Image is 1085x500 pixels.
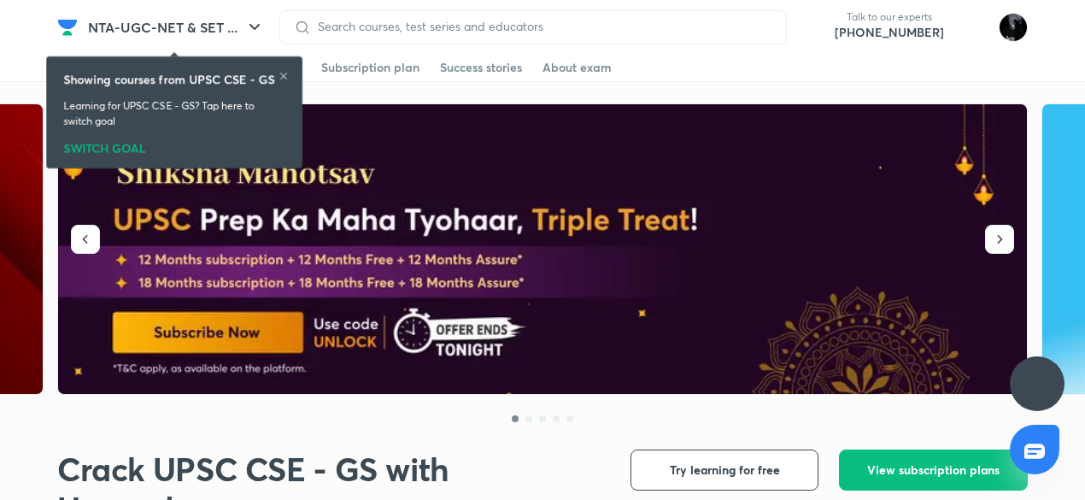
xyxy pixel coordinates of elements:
a: Success stories [440,54,522,81]
span: View subscription plans [867,462,1000,479]
p: Talk to our experts [835,10,944,24]
img: Mini John [999,13,1028,42]
a: Subscription plan [321,54,419,81]
div: About exam [542,59,612,76]
button: Try learning for free [630,450,818,491]
input: Search courses, test series and educators [311,20,772,33]
button: NTA-UGC-NET & SET ... [78,10,275,44]
a: About exam [542,54,612,81]
div: Success stories [440,59,522,76]
h6: Showing courses from UPSC CSE - GS [63,70,275,88]
a: [PHONE_NUMBER] [835,24,944,41]
button: View subscription plans [839,450,1028,491]
img: call-us [801,10,835,44]
div: Subscription plan [321,59,419,76]
p: Learning for UPSC CSE - GS? Tap here to switch goal [63,98,285,129]
span: Try learning for free [670,462,780,479]
img: avatar [958,14,985,41]
div: SWITCH GOAL [63,136,285,155]
img: ttu [1027,374,1047,394]
img: Company Logo [57,17,78,38]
